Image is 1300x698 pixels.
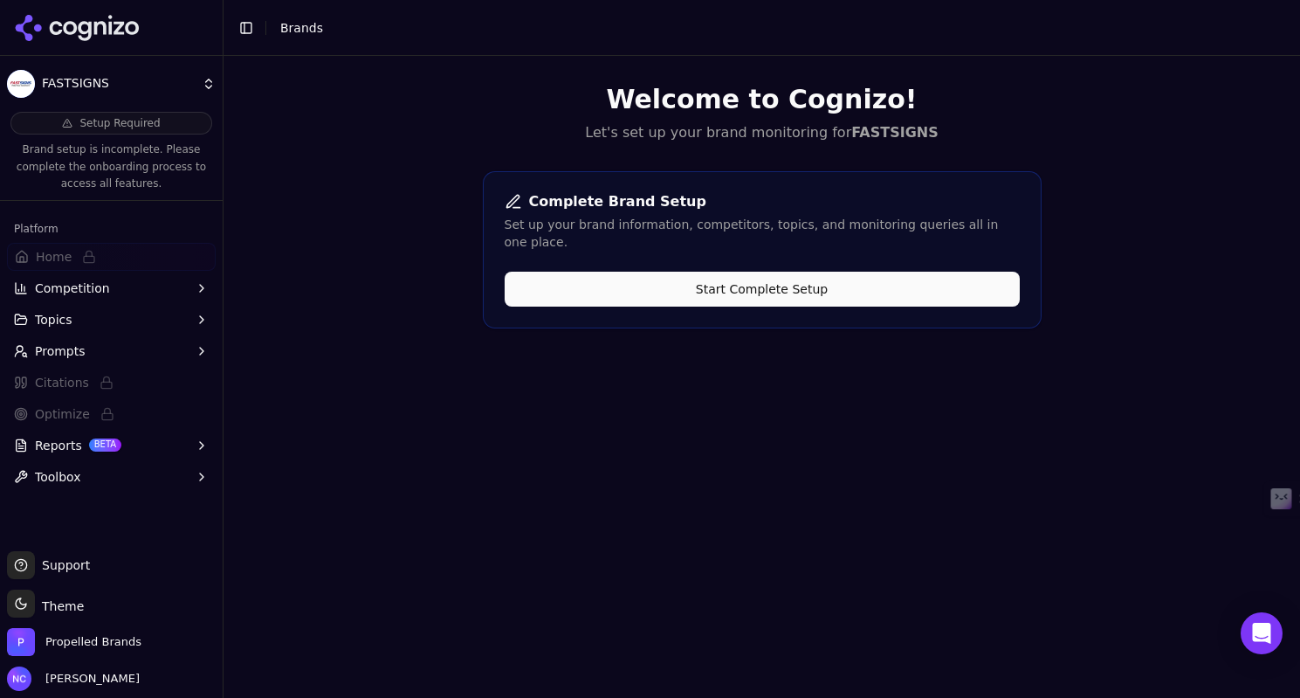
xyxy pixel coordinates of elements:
[10,142,212,193] p: Brand setup is incomplete. Please complete the onboarding process to access all features.
[7,70,35,98] img: FASTSIGNS
[35,556,90,574] span: Support
[7,215,216,243] div: Platform
[35,437,82,454] span: Reports
[36,248,72,266] span: Home
[7,463,216,491] button: Toolbox
[35,342,86,360] span: Prompts
[1241,612,1283,654] div: Open Intercom Messenger
[35,405,90,423] span: Optimize
[280,21,323,35] span: Brands
[7,432,216,460] button: ReportsBETA
[35,374,89,391] span: Citations
[851,124,938,141] strong: FASTSIGNS
[79,116,160,130] span: Setup Required
[505,272,1020,307] button: Start Complete Setup
[89,439,121,451] span: BETA
[45,634,141,650] span: Propelled Brands
[280,19,1251,37] nav: breadcrumb
[42,76,195,92] span: FASTSIGNS
[483,122,1042,143] p: Let's set up your brand monitoring for
[505,193,1020,211] div: Complete Brand Setup
[38,671,140,687] span: [PERSON_NAME]
[35,599,84,613] span: Theme
[7,628,35,656] img: Propelled Brands
[35,311,72,328] span: Topics
[483,84,1042,115] h1: Welcome to Cognizo!
[35,280,110,297] span: Competition
[7,274,216,302] button: Competition
[7,337,216,365] button: Prompts
[7,306,216,334] button: Topics
[7,667,140,691] button: Open user button
[35,468,81,486] span: Toolbox
[7,628,141,656] button: Open organization switcher
[505,216,1020,251] div: Set up your brand information, competitors, topics, and monitoring queries all in one place.
[7,667,31,691] img: Nataly Chigireva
